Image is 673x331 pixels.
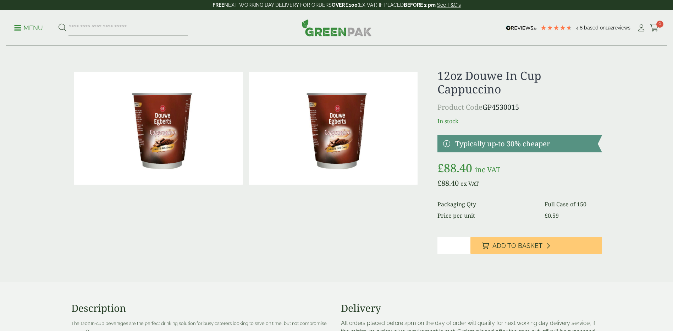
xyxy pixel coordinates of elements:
[637,25,646,32] i: My Account
[437,69,602,96] h1: 12oz Douwe In Cup Cappuccino
[213,2,224,8] strong: FREE
[437,200,536,208] dt: Packaging Qty
[475,165,500,174] span: inc VAT
[437,178,441,188] span: £
[437,2,461,8] a: See T&C's
[545,212,548,219] span: £
[437,211,536,220] dt: Price per unit
[650,23,659,33] a: 0
[492,242,542,250] span: Add to Basket
[613,25,630,31] span: reviews
[14,24,43,32] p: Menu
[437,160,444,175] span: £
[404,2,436,8] strong: BEFORE 2 pm
[470,237,602,254] button: Add to Basket
[437,102,482,112] span: Product Code
[545,212,559,219] bdi: 0.59
[302,19,372,36] img: GreenPak Supplies
[437,160,472,175] bdi: 88.40
[437,102,602,113] p: GP4530015
[14,24,43,31] a: Menu
[332,2,358,8] strong: OVER £100
[460,180,479,188] span: ex VAT
[606,25,613,31] span: 192
[71,302,332,314] h3: Description
[506,26,537,31] img: REVIEWS.io
[545,200,602,208] dd: Full Case of 150
[576,25,584,31] span: 4.8
[540,25,572,31] div: 4.8 Stars
[341,302,602,314] h3: Delivery
[437,178,459,188] bdi: 88.40
[650,25,659,32] i: Cart
[437,117,602,125] p: In stock
[249,72,418,185] img: 12oz Douwe In Cup Cappuccino Full Case Of 0
[656,21,663,28] span: 0
[584,25,606,31] span: Based on
[74,72,243,185] img: Douwe Egberts Cappuccino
